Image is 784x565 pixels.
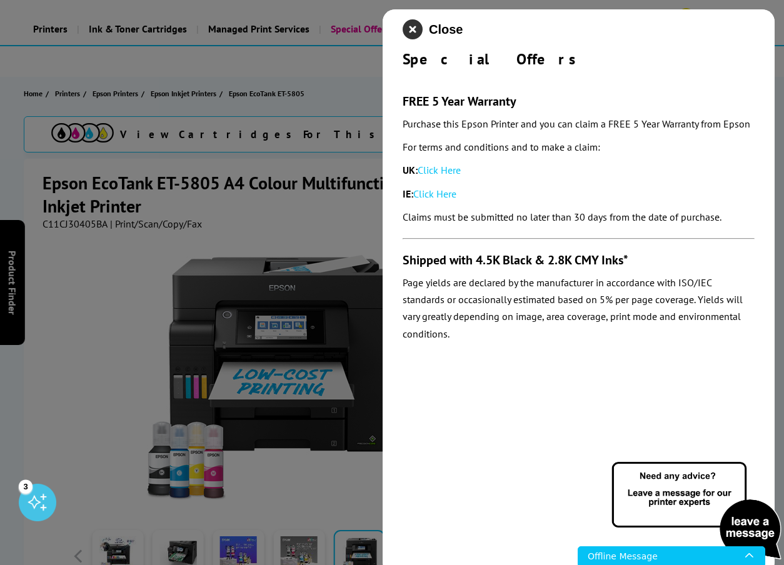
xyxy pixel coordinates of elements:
[403,209,755,226] p: Claims must be submitted no later than 30 days from the date of purchase.
[609,460,784,562] img: Open Live Chat window
[19,479,33,493] div: 3
[403,116,755,132] p: Purchase this Epson Printer and you can claim a FREE 5 Year Warranty from Epson
[403,139,755,156] p: For terms and conditions and to make a claim:
[403,49,755,69] div: Special Offers
[403,276,743,340] em: Page yields are declared by the manufacturer in accordance with ISO/IEC standards or occasionally...
[429,22,463,37] span: Close
[403,252,755,268] h3: Shipped with 4.5K Black & 2.8K CMY Inks*
[403,19,463,39] button: close modal
[403,93,755,109] h3: FREE 5 Year Warranty
[578,546,765,565] iframe: Chat icon for chat window
[418,164,461,176] a: Click Here
[413,187,456,200] a: Click Here
[403,164,418,176] strong: UK:
[403,187,413,200] strong: IE:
